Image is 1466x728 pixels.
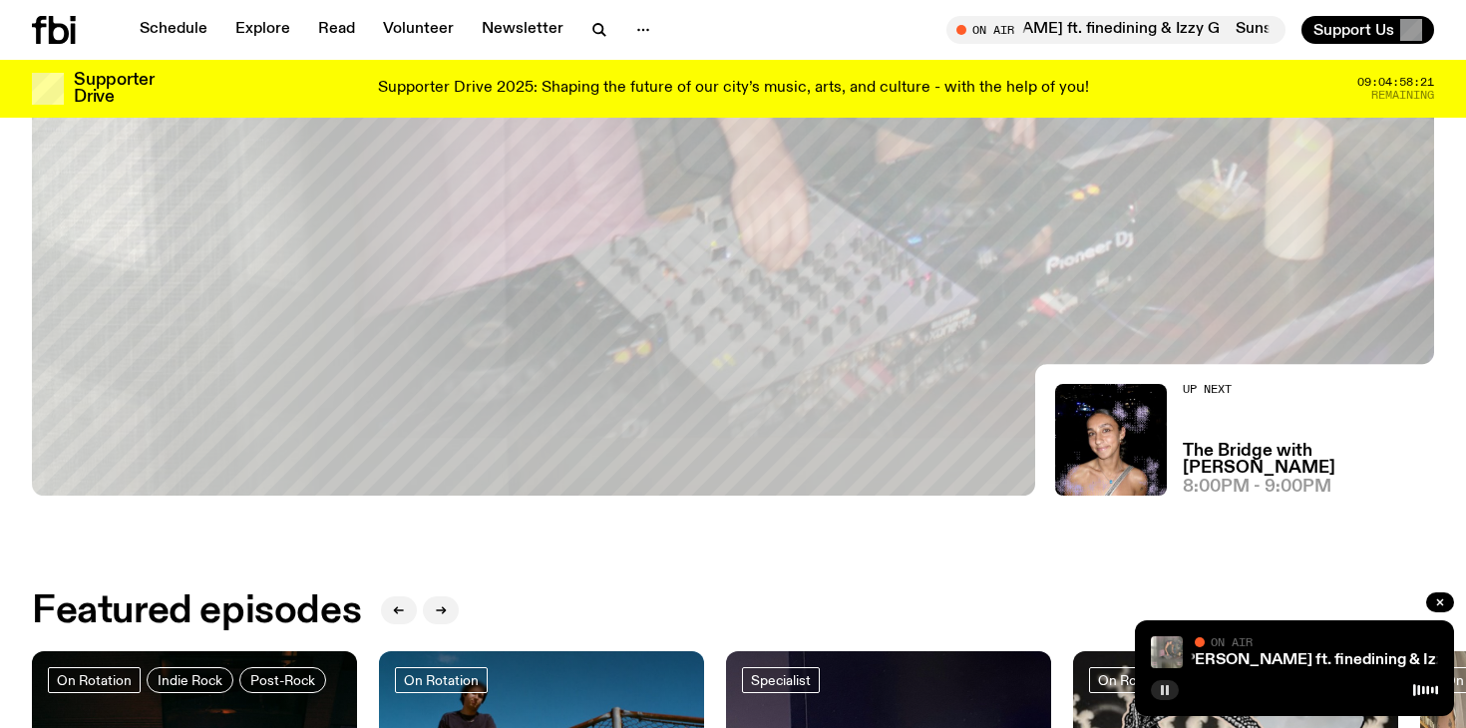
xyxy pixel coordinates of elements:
span: 09:04:58:21 [1357,77,1434,88]
a: On Rotation [48,667,141,693]
span: On Rotation [404,672,479,687]
button: Support Us [1301,16,1434,44]
a: Schedule [128,16,219,44]
a: Volunteer [371,16,466,44]
a: Specialist [742,667,820,693]
span: Specialist [751,672,811,687]
span: On Rotation [1098,672,1173,687]
span: Indie Rock [158,672,222,687]
span: Support Us [1313,21,1394,39]
a: On Rotation [395,667,488,693]
a: On Rotation [1089,667,1182,693]
h3: Supporter Drive [74,72,154,106]
span: On Rotation [57,672,132,687]
a: The Bridge with [PERSON_NAME] [1183,443,1434,477]
p: Supporter Drive 2025: Shaping the future of our city’s music, arts, and culture - with the help o... [378,80,1089,98]
button: On AirSunset with [PERSON_NAME] ft. finedining & Izzy GSunset with [PERSON_NAME] ft. finedining &... [946,16,1285,44]
a: Newsletter [470,16,575,44]
span: On Air [1211,635,1253,648]
span: Post-Rock [250,672,315,687]
h2: Up Next [1183,384,1434,395]
a: Post-Rock [239,667,326,693]
a: Read [306,16,367,44]
a: Indie Rock [147,667,233,693]
span: 8:00pm - 9:00pm [1183,479,1331,496]
a: Explore [223,16,302,44]
span: Remaining [1371,90,1434,101]
h2: Featured episodes [32,593,361,629]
